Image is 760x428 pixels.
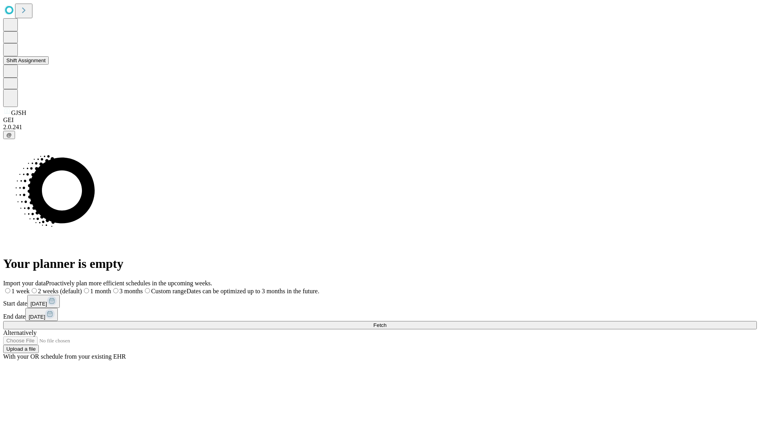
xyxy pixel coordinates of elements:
[3,353,126,360] span: With your OR schedule from your existing EHR
[90,288,111,294] span: 1 month
[3,117,757,124] div: GEI
[3,56,49,65] button: Shift Assignment
[11,288,30,294] span: 1 week
[30,301,47,307] span: [DATE]
[3,321,757,329] button: Fetch
[28,314,45,320] span: [DATE]
[120,288,143,294] span: 3 months
[11,109,26,116] span: GJSH
[3,131,15,139] button: @
[84,288,89,293] input: 1 month
[373,322,386,328] span: Fetch
[145,288,150,293] input: Custom rangeDates can be optimized up to 3 months in the future.
[5,288,10,293] input: 1 week
[3,280,46,287] span: Import your data
[6,132,12,138] span: @
[3,308,757,321] div: End date
[27,295,60,308] button: [DATE]
[151,288,186,294] span: Custom range
[3,329,36,336] span: Alternatively
[46,280,212,287] span: Proactively plan more efficient schedules in the upcoming weeks.
[186,288,319,294] span: Dates can be optimized up to 3 months in the future.
[3,345,39,353] button: Upload a file
[3,295,757,308] div: Start date
[25,308,58,321] button: [DATE]
[3,124,757,131] div: 2.0.241
[32,288,37,293] input: 2 weeks (default)
[113,288,118,293] input: 3 months
[38,288,82,294] span: 2 weeks (default)
[3,256,757,271] h1: Your planner is empty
